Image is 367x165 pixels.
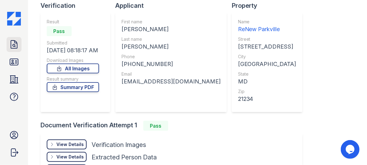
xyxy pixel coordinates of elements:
div: [PERSON_NAME] [122,42,221,51]
iframe: chat widget [341,140,361,159]
div: Verification Images [92,140,146,149]
div: Download Images [47,57,99,64]
a: All Images [47,64,99,73]
div: [STREET_ADDRESS] [238,42,296,51]
div: Document Verification Attempt 1 [41,121,307,131]
div: City [238,54,296,60]
div: [DATE] 08:18:17 AM [47,46,99,55]
a: Summary PDF [47,82,99,92]
div: Street [238,36,296,42]
div: Last name [122,36,221,42]
div: First name [122,19,221,25]
div: Property [232,1,307,10]
div: Result summary [47,76,99,82]
div: [GEOGRAPHIC_DATA] [238,60,296,68]
div: Pass [143,121,168,131]
div: Zip [238,88,296,95]
div: State [238,71,296,77]
div: Pass [47,26,72,36]
div: Email [122,71,221,77]
div: Verification [41,1,115,10]
div: Phone [122,54,221,60]
div: Extracted Person Data [92,153,157,162]
div: [PHONE_NUMBER] [122,60,221,68]
a: Name ReNew Parkville [238,19,296,34]
div: ReNew Parkville [238,25,296,34]
div: MD [238,77,296,86]
div: Applicant [115,1,232,10]
div: View Details [56,141,84,148]
div: Name [238,19,296,25]
div: Submitted [47,40,99,46]
div: Result [47,19,99,25]
div: View Details [56,154,84,160]
img: CE_Icon_Blue-c292c112584629df590d857e76928e9f676e5b41ef8f769ba2f05ee15b207248.png [7,12,21,26]
div: [EMAIL_ADDRESS][DOMAIN_NAME] [122,77,221,86]
div: [PERSON_NAME] [122,25,221,34]
div: 21234 [238,95,296,103]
